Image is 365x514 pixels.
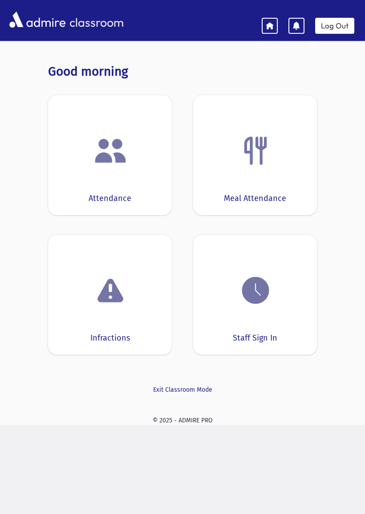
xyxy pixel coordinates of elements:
h3: Good morning [48,64,317,79]
img: Fork.png [239,134,272,168]
img: exclamation.png [93,275,127,309]
img: users.png [93,134,127,168]
span: classroom [68,8,124,32]
img: clock.png [239,273,272,307]
a: Exit Classroom Mode [48,385,317,394]
div: © 2025 - ADMIRE PRO [7,416,358,425]
div: Meal Attendance [224,193,286,205]
img: AdmirePro [7,9,68,30]
a: Log Out [315,18,354,34]
div: Attendance [89,193,131,205]
div: Infractions [90,332,130,344]
div: Staff Sign In [233,332,277,344]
